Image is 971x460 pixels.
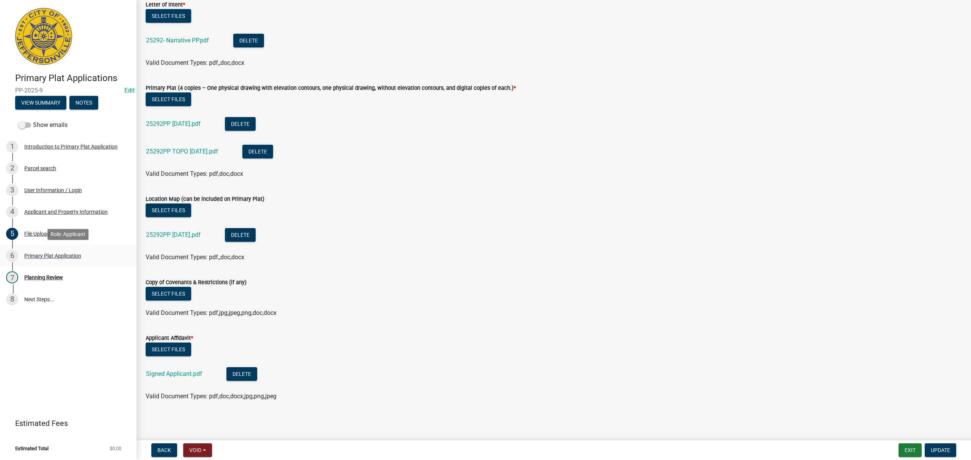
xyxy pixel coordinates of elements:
[146,336,193,341] label: Applicant Affidavit
[24,188,82,193] div: User Information / Login
[6,184,18,196] div: 3
[15,446,49,451] span: Estimated Total
[242,145,273,158] button: Delete
[15,100,66,106] wm-modal-confirm: Summary
[15,87,121,94] span: PP-2025-9
[225,121,256,128] wm-modal-confirm: Delete Document
[24,253,81,258] div: Primary Plat Application
[151,443,177,457] button: Back
[146,309,277,316] span: Valid Document Types: pdf,jpg,jpeg,png,doc,docx
[24,231,50,236] div: File Upload
[15,73,130,84] h4: Primary Plat Applications
[226,367,257,381] button: Delete
[6,206,18,218] div: 4
[146,393,277,400] span: Valid Document Types: pdf,doc,docx,jpg,png,jpeg
[242,149,273,156] wm-modal-confirm: Delete Document
[189,447,201,453] span: Void
[24,275,63,280] div: Planning Review
[146,231,201,238] a: 25292PP [DATE].pdf
[233,34,264,47] button: Delete
[146,370,202,377] a: Signed Applicant.pdf
[146,197,264,202] label: Location Map (can be included on Primary Plat)
[157,447,171,453] span: Back
[15,96,66,110] button: View Summary
[146,37,209,44] a: 25292- Narrative PP.pdf
[233,38,264,45] wm-modal-confirm: Delete Document
[47,229,88,240] div: Role: Applicant
[6,250,18,262] div: 6
[225,228,256,242] button: Delete
[15,8,72,65] img: City of Jeffersonville, Indiana
[69,96,98,110] button: Notes
[225,232,256,239] wm-modal-confirm: Delete Document
[146,9,191,23] button: Select files
[24,166,56,171] div: Parcel search
[146,343,191,356] button: Select files
[225,117,256,131] button: Delete
[226,371,257,378] wm-modal-confirm: Delete Document
[146,253,244,261] span: Valid Document Types: pdf,,doc,docx
[146,280,247,285] label: Copy of Covenants & Restrictions (if any)
[6,141,18,153] div: 1
[146,170,243,177] span: Valid Document Types: pdf,doc,docx
[183,443,212,457] button: Void
[110,446,121,451] span: $0.00
[6,271,18,283] div: 7
[124,87,135,94] wm-modal-confirm: Edit Application Number
[899,443,922,457] button: Exit
[146,148,218,155] a: 25292PP TOPO [DATE].pdf
[146,59,244,66] span: Valid Document Types: pdf,,doc,docx
[124,87,135,94] a: Edit
[931,447,950,453] span: Update
[6,416,124,431] a: Estimated Fees
[6,228,18,240] div: 5
[69,100,98,106] wm-modal-confirm: Notes
[24,209,108,214] div: Applicant and Property Information
[146,203,191,217] button: Select files
[24,144,118,149] div: Introduction to Primary Plat Application
[6,162,18,174] div: 2
[146,2,185,8] label: Letter of Intent
[925,443,956,457] button: Update
[18,120,68,130] label: Show emails
[146,86,516,91] label: Primary Plat (4 copies – One physical drawing with elevation contours, one physical drawing, with...
[146,92,191,106] button: Select files
[6,293,18,305] div: 8
[146,287,191,300] button: Select files
[146,120,201,127] a: 25292PP [DATE].pdf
